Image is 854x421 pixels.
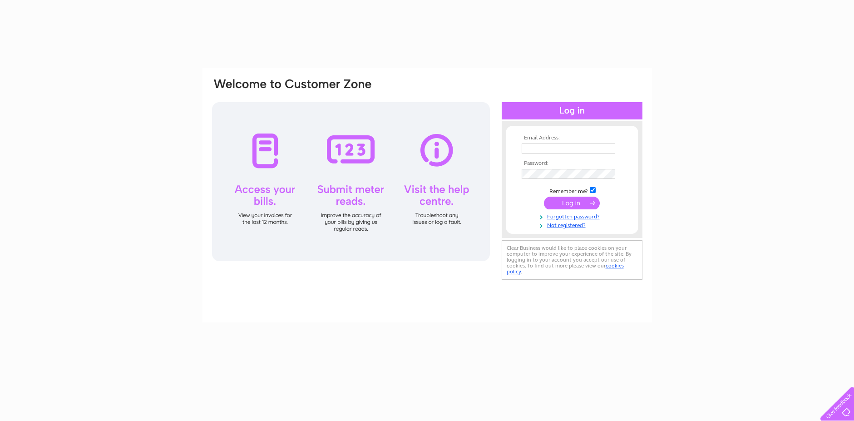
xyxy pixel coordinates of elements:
[519,186,625,195] td: Remember me?
[507,263,624,275] a: cookies policy
[522,212,625,220] a: Forgotten password?
[519,160,625,167] th: Password:
[502,240,642,280] div: Clear Business would like to place cookies on your computer to improve your experience of the sit...
[519,135,625,141] th: Email Address:
[522,220,625,229] a: Not registered?
[544,197,600,209] input: Submit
